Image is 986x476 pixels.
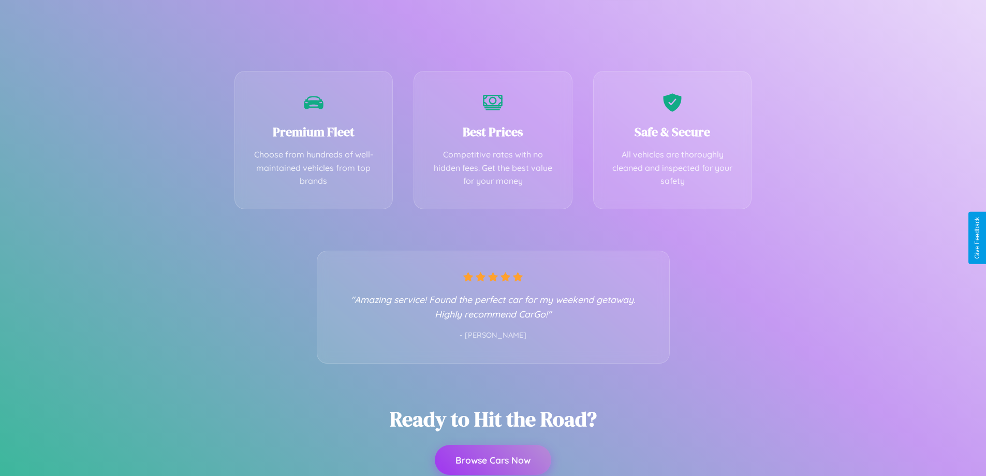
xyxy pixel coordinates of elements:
h3: Premium Fleet [251,123,377,140]
h2: Ready to Hit the Road? [390,405,597,433]
p: "Amazing service! Found the perfect car for my weekend getaway. Highly recommend CarGo!" [338,292,649,321]
h3: Safe & Secure [609,123,736,140]
p: - [PERSON_NAME] [338,329,649,342]
p: Choose from hundreds of well-maintained vehicles from top brands [251,148,377,188]
div: Give Feedback [974,217,981,259]
p: Competitive rates with no hidden fees. Get the best value for your money [430,148,556,188]
h3: Best Prices [430,123,556,140]
button: Browse Cars Now [435,445,551,475]
p: All vehicles are thoroughly cleaned and inspected for your safety [609,148,736,188]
